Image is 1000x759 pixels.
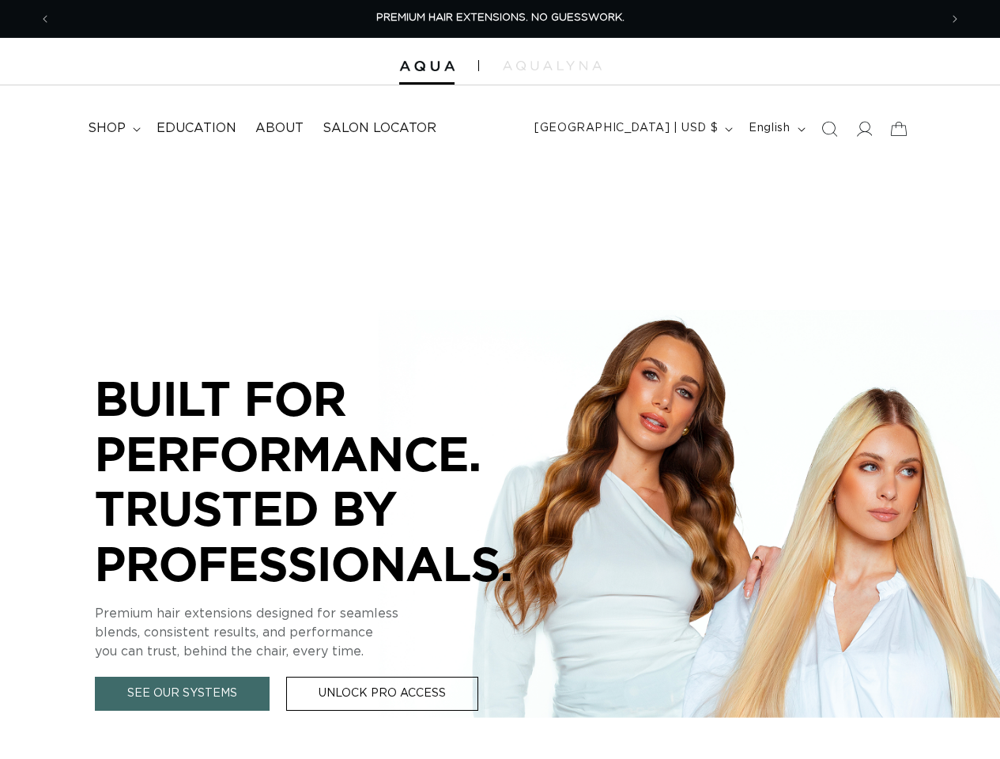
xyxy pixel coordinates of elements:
[255,120,304,137] span: About
[95,371,569,591] p: BUILT FOR PERFORMANCE. TRUSTED BY PROFESSIONALS.
[503,61,602,70] img: aqualyna.com
[812,111,847,146] summary: Search
[157,120,236,137] span: Education
[95,604,569,661] p: Premium hair extensions designed for seamless blends, consistent results, and performance you can...
[739,114,811,144] button: English
[147,111,246,146] a: Education
[246,111,313,146] a: About
[313,111,446,146] a: Salon Locator
[88,120,126,137] span: shop
[376,13,625,23] span: PREMIUM HAIR EXTENSIONS. NO GUESSWORK.
[534,120,718,137] span: [GEOGRAPHIC_DATA] | USD $
[286,677,478,711] a: Unlock Pro Access
[28,4,62,34] button: Previous announcement
[78,111,147,146] summary: shop
[938,4,972,34] button: Next announcement
[399,61,455,72] img: Aqua Hair Extensions
[95,677,270,711] a: See Our Systems
[749,120,790,137] span: English
[525,114,739,144] button: [GEOGRAPHIC_DATA] | USD $
[323,120,436,137] span: Salon Locator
